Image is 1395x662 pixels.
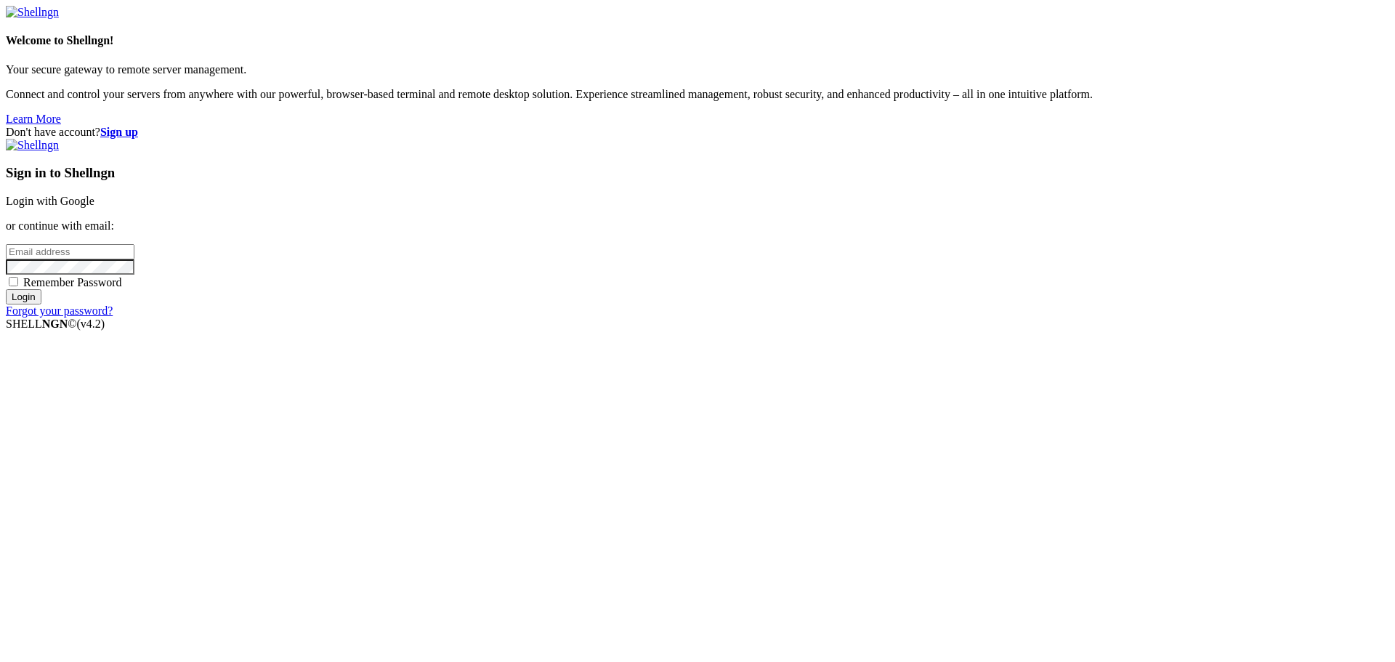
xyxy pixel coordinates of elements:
a: Login with Google [6,195,94,207]
span: Remember Password [23,276,122,288]
p: Your secure gateway to remote server management. [6,63,1389,76]
b: NGN [42,318,68,330]
input: Login [6,289,41,304]
div: Don't have account? [6,126,1389,139]
h3: Sign in to Shellngn [6,165,1389,181]
p: Connect and control your servers from anywhere with our powerful, browser-based terminal and remo... [6,88,1389,101]
a: Sign up [100,126,138,138]
img: Shellngn [6,6,59,19]
img: Shellngn [6,139,59,152]
span: 4.2.0 [77,318,105,330]
p: or continue with email: [6,219,1389,233]
input: Email address [6,244,134,259]
input: Remember Password [9,277,18,286]
span: SHELL © [6,318,105,330]
a: Learn More [6,113,61,125]
h4: Welcome to Shellngn! [6,34,1389,47]
a: Forgot your password? [6,304,113,317]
